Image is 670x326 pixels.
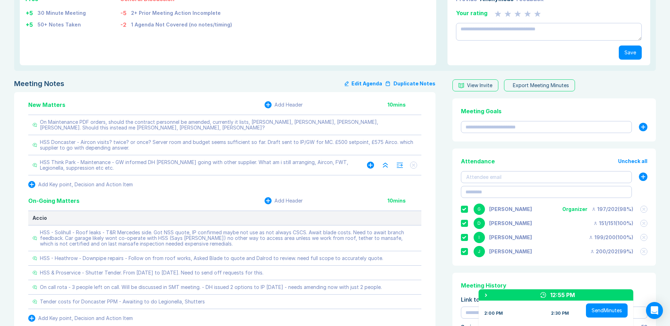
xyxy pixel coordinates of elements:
div: Iain Parnell [489,235,532,240]
div: Tender costs for Doncaster PPM - Awaiting to do Legionella, Shutters [40,299,205,304]
div: 12:55 PM [550,291,575,299]
div: Organizer [562,206,587,212]
td: + 5 [25,18,37,29]
div: 10 mins [387,198,421,204]
div: Accio [32,215,417,221]
button: Add Header [265,197,303,204]
div: Add Key point, Decision and Action Item [38,182,133,187]
div: 197 / 202 ( 98 %) [592,206,633,212]
div: Link to Previous Meetings [461,295,647,304]
div: Jonny Welbourn [489,249,532,254]
div: Export Meeting Minutes [513,83,569,88]
div: Add Header [274,102,303,108]
button: SendMinutes [586,303,628,318]
div: Meeting Notes [14,79,64,88]
div: On Maintenance PDF orders, should the contract personnel be amended, currently it lists, [PERSON_... [40,119,417,131]
div: On-Going Matters [28,197,79,205]
div: 10 mins [387,102,421,108]
div: Gemma White [489,206,532,212]
button: Add Header [265,101,303,108]
div: 0 Stars [494,9,541,17]
div: Attendance [461,157,495,165]
div: New Matters [28,101,65,109]
td: 50+ Notes Taken [37,18,86,29]
button: Add Key point, Decision and Action Item [28,315,133,322]
div: View Invite [467,83,492,88]
td: 1 Agenda Not Covered (no notes/timing) [131,18,232,29]
button: Uncheck all [618,158,647,164]
td: -2 [120,18,131,29]
div: 199 / 200 ( 100 %) [589,235,633,240]
div: Meeting Goals [461,107,647,115]
div: Add Header [274,198,303,204]
button: View Invite [452,79,498,91]
div: Open Intercom Messenger [646,302,663,319]
div: HSS Doncaster - Aircon visits? twice? or once? Server room and budget seems sufficient so far. Dr... [40,139,417,151]
div: I [474,232,485,243]
div: HSS - Solihull - Roof leaks - T&R Mercedes side. Got NSS quote, IP confirmed maybe not use as not... [40,230,417,247]
div: HSS & Proservice - Shutter Tender. From [DATE] to [DATE]. Need to send off requests for this. [40,270,263,276]
div: G [474,204,485,215]
div: Meeting History [461,281,647,290]
td: 2+ Prior Meeting Action Incomplete [131,6,232,18]
div: Add Key point, Decision and Action Item [38,315,133,321]
div: HSS Think Park - Maintenance - GW informed DH [PERSON_NAME] going with other supplier. What am i ... [40,159,353,171]
button: Edit Agenda [345,79,382,88]
button: Save [619,46,642,60]
div: HSS - Heathrow - Downpipe repairs - Follow on from roof works, Asked Blade to quote and Dalrod to... [40,255,383,261]
div: David Hayter [489,221,532,226]
div: 151 / 151 ( 100 %) [593,221,633,226]
td: 30 Minute Meeting [37,6,86,18]
button: Duplicate Notes [385,79,435,88]
div: 200 / 202 ( 99 %) [590,249,633,254]
button: Export Meeting Minutes [504,79,575,91]
div: 2:30 PM [551,310,569,316]
div: On call rota - 3 people left on call. Will be discussed in SMT meeting. - DH issued 2 options to ... [40,284,382,290]
td: + 5 [25,6,37,18]
div: Your rating [456,9,487,17]
div: J [474,246,485,257]
div: 2:00 PM [484,310,503,316]
td: -5 [120,6,131,18]
button: Add Key point, Decision and Action Item [28,181,133,188]
div: D [474,218,485,229]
